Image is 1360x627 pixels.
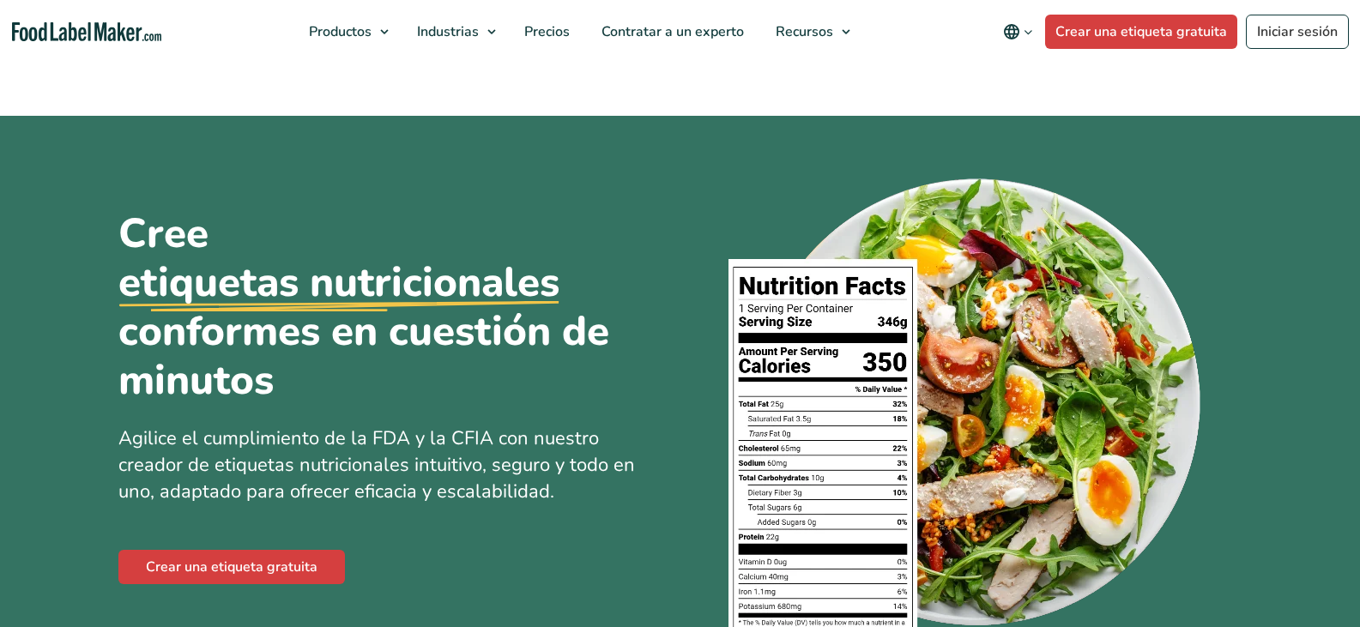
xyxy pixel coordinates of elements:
[12,22,161,42] a: Food Label Maker homepage
[1045,15,1237,49] a: Crear una etiqueta gratuita
[118,550,345,584] a: Crear una etiqueta gratuita
[412,22,481,41] span: Industrias
[771,22,835,41] span: Recursos
[304,22,373,41] span: Productos
[118,258,559,307] u: etiquetas nutricionales
[118,425,635,504] span: Agilice el cumplimiento de la FDA y la CFIA con nuestro creador de etiquetas nutricionales intuit...
[991,15,1045,49] button: Change language
[118,209,616,405] h1: Cree conformes en cuestión de minutos
[519,22,571,41] span: Precios
[1246,15,1349,49] a: Iniciar sesión
[596,22,746,41] span: Contratar a un experto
